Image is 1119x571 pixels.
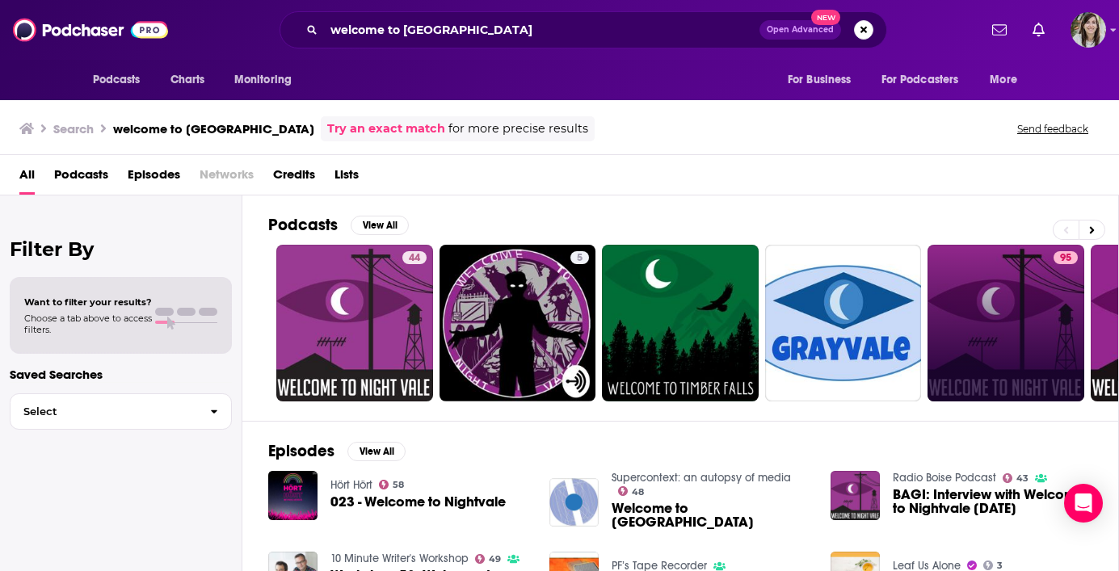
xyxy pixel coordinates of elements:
a: 48 [618,486,645,496]
span: Open Advanced [767,26,834,34]
a: 023 - Welcome to Nightvale [330,495,506,509]
span: Choose a tab above to access filters. [24,313,152,335]
span: 43 [1016,475,1029,482]
a: 5 [440,245,596,401]
a: Hört Hört [330,478,372,492]
a: 49 [475,554,502,564]
a: 44 [402,251,427,264]
a: 95 [928,245,1084,401]
span: 48 [632,489,644,496]
a: 3 [983,561,1003,570]
button: Open AdvancedNew [759,20,841,40]
h2: Episodes [268,441,334,461]
button: open menu [871,65,982,95]
button: View All [351,216,409,235]
span: Podcasts [93,69,141,91]
div: Open Intercom Messenger [1064,484,1103,523]
button: open menu [82,65,162,95]
span: More [990,69,1017,91]
button: open menu [978,65,1037,95]
span: For Business [788,69,852,91]
h3: welcome to [GEOGRAPHIC_DATA] [113,121,314,136]
a: Credits [273,162,315,195]
a: Charts [160,65,215,95]
a: All [19,162,35,195]
span: 95 [1060,250,1071,267]
a: Radio Boise Podcast [893,471,996,485]
span: Select [11,406,197,417]
a: Podcasts [54,162,108,195]
input: Search podcasts, credits, & more... [324,17,759,43]
div: Search podcasts, credits, & more... [280,11,887,48]
a: Episodes [128,162,180,195]
button: Send feedback [1012,122,1093,136]
h2: Podcasts [268,215,338,235]
span: Welcome to [GEOGRAPHIC_DATA] [612,502,811,529]
button: open menu [776,65,872,95]
span: 3 [997,562,1003,569]
h2: Filter By [10,237,232,261]
a: EpisodesView All [268,441,406,461]
span: Networks [200,162,254,195]
p: Saved Searches [10,367,232,382]
span: 5 [577,250,583,267]
h3: Search [53,121,94,136]
a: 44 [276,245,433,401]
a: 43 [1003,473,1029,483]
a: Lists [334,162,359,195]
span: For Podcasters [881,69,959,91]
img: Podchaser - Follow, Share and Rate Podcasts [13,15,168,45]
button: open menu [223,65,313,95]
span: BAGI: Interview with Welcome to Nightvale [DATE] [893,488,1092,515]
a: Show notifications dropdown [986,16,1013,44]
a: 10 Minute Writer's Workshop [330,552,469,565]
a: Try an exact match [327,120,445,138]
span: 44 [409,250,420,267]
img: Welcome to Nightvale [549,478,599,527]
button: Show profile menu [1071,12,1106,48]
span: Monitoring [234,69,292,91]
img: 023 - Welcome to Nightvale [268,471,318,520]
span: Logged in as devinandrade [1071,12,1106,48]
a: Supercontext: an autopsy of media [612,471,791,485]
button: Select [10,393,232,430]
img: User Profile [1071,12,1106,48]
a: 5 [570,251,589,264]
a: Show notifications dropdown [1026,16,1051,44]
a: PodcastsView All [268,215,409,235]
a: 58 [379,480,405,489]
a: BAGI: Interview with Welcome to Nightvale July 19, 2016 [893,488,1092,515]
span: Charts [170,69,205,91]
a: 95 [1054,251,1078,264]
button: View All [347,442,406,461]
span: New [811,10,840,25]
span: Want to filter your results? [24,296,152,308]
span: 58 [393,481,404,489]
span: for more precise results [448,120,588,138]
span: 49 [489,556,501,563]
a: Welcome to Nightvale [612,502,811,529]
img: BAGI: Interview with Welcome to Nightvale July 19, 2016 [831,471,880,520]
